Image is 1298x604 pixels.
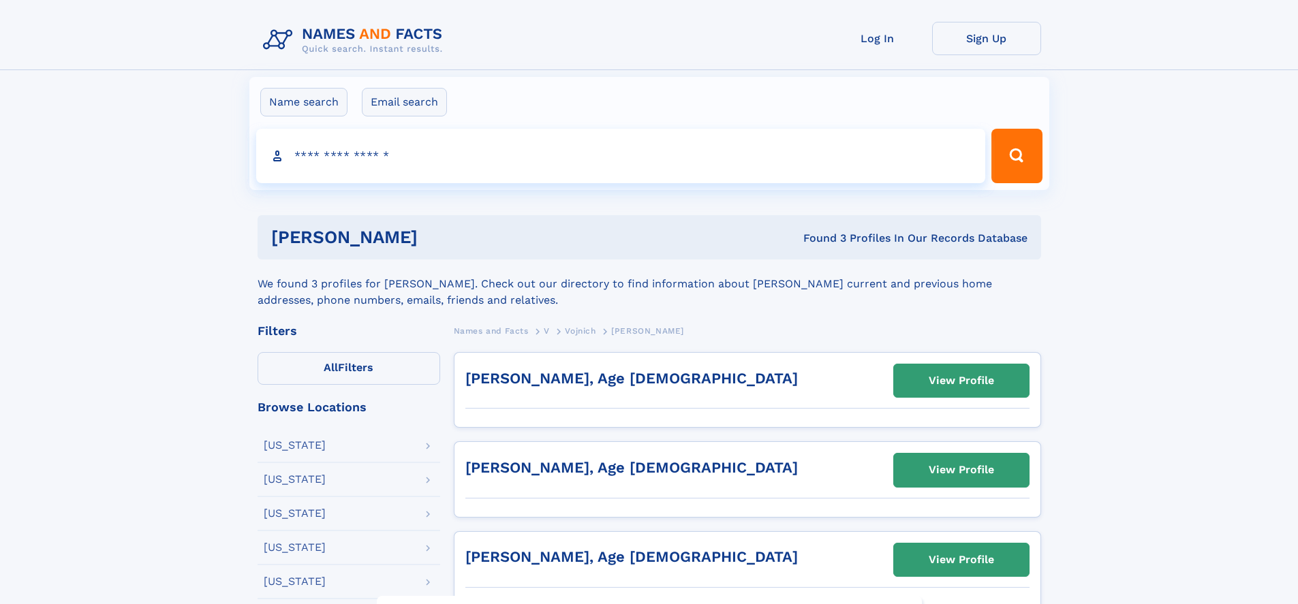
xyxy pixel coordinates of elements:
a: [PERSON_NAME], Age [DEMOGRAPHIC_DATA] [465,459,798,476]
input: search input [256,129,986,183]
a: Sign Up [932,22,1041,55]
div: [US_STATE] [264,576,326,587]
span: [PERSON_NAME] [611,326,684,336]
a: Vojnich [565,322,596,339]
div: View Profile [929,454,994,486]
a: V [544,322,550,339]
a: Names and Facts [454,322,529,339]
a: [PERSON_NAME], Age [DEMOGRAPHIC_DATA] [465,370,798,387]
div: [US_STATE] [264,440,326,451]
label: Filters [258,352,440,385]
div: View Profile [929,544,994,575]
div: [US_STATE] [264,542,326,553]
div: Found 3 Profiles In Our Records Database [611,231,1027,246]
button: Search Button [991,129,1042,183]
span: V [544,326,550,336]
div: [US_STATE] [264,508,326,519]
a: [PERSON_NAME], Age [DEMOGRAPHIC_DATA] [465,548,798,565]
span: All [324,361,338,374]
span: Vojnich [565,326,596,336]
a: View Profile [894,543,1029,576]
div: Browse Locations [258,401,440,413]
div: We found 3 profiles for [PERSON_NAME]. Check out our directory to find information about [PERSON_... [258,259,1041,308]
label: Email search [362,88,447,116]
a: View Profile [894,364,1029,397]
label: Name search [260,88,347,116]
a: View Profile [894,454,1029,486]
div: [US_STATE] [264,474,326,485]
div: View Profile [929,365,994,396]
a: Log In [823,22,932,55]
h1: [PERSON_NAME] [271,229,611,246]
div: Filters [258,325,440,337]
img: Logo Names and Facts [258,22,454,59]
